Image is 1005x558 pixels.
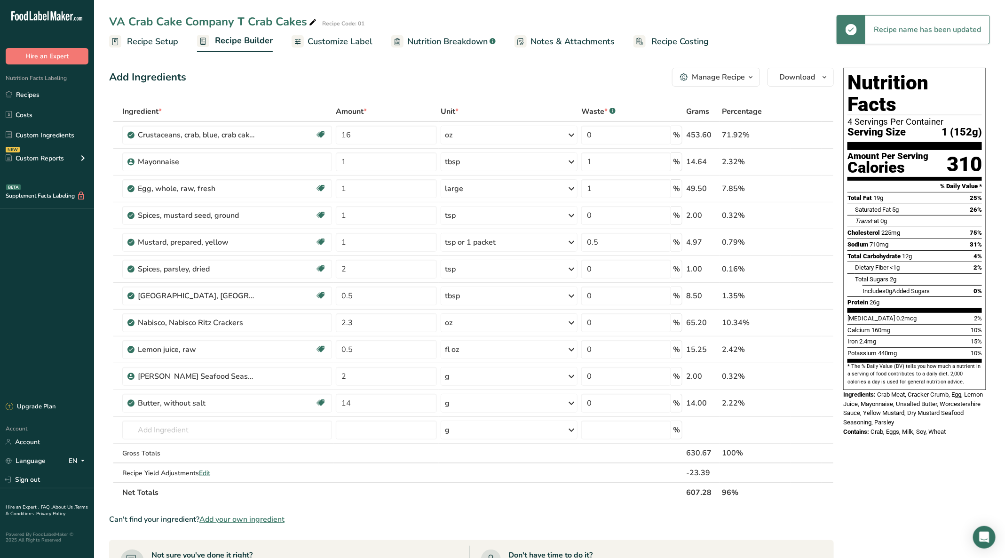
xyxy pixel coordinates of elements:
[138,290,255,302] div: [GEOGRAPHIC_DATA], [GEOGRAPHIC_DATA]
[138,183,255,194] div: Egg, whole, raw, fresh
[122,421,332,439] input: Add Ingredient
[686,290,718,302] div: 8.50
[768,68,834,87] button: Download
[292,31,372,52] a: Customize Label
[391,31,496,52] a: Nutrition Breakdown
[847,117,982,127] div: 4 Servings Per Container
[855,206,891,213] span: Saturated Fat
[138,263,255,275] div: Spices, parsley, dried
[847,72,982,115] h1: Nutrition Facts
[308,35,372,48] span: Customize Label
[127,35,178,48] span: Recipe Setup
[847,152,928,161] div: Amount Per Serving
[530,35,615,48] span: Notes & Attachments
[855,276,888,283] span: Total Sugars
[847,253,901,260] span: Total Carbohydrate
[514,31,615,52] a: Notes & Attachments
[122,468,332,478] div: Recipe Yield Adjustments
[971,350,982,357] span: 10%
[890,276,896,283] span: 2g
[445,237,496,248] div: tsp or 1 packet
[441,106,459,117] span: Unit
[779,72,815,83] span: Download
[974,315,982,322] span: 2%
[6,184,21,190] div: BETA
[970,194,982,201] span: 25%
[873,194,883,201] span: 19g
[122,448,332,458] div: Gross Totals
[722,344,789,355] div: 2.42%
[686,398,718,409] div: 14.00
[445,371,450,382] div: g
[855,217,879,224] span: Fat
[722,156,789,167] div: 2.32%
[122,106,162,117] span: Ingredient
[6,48,88,64] button: Hire an Expert
[445,263,456,275] div: tsp
[722,398,789,409] div: 2.22%
[971,338,982,345] span: 15%
[138,317,255,328] div: Nabisco, Nabisco Ritz Crackers
[722,371,789,382] div: 0.32%
[896,315,917,322] span: 0.2mcg
[138,344,255,355] div: Lemon juice, raw
[902,253,912,260] span: 12g
[847,338,858,345] span: Iron
[847,241,868,248] span: Sodium
[445,398,450,409] div: g
[870,299,879,306] span: 26g
[581,106,616,117] div: Waste
[870,241,888,248] span: 710mg
[870,428,946,435] span: Crab, Eggs, Milk, Soy, Wheat
[886,287,892,295] span: 0g
[880,217,887,224] span: 0g
[847,299,868,306] span: Protein
[6,504,88,517] a: Terms & Conditions .
[69,455,88,467] div: EN
[686,371,718,382] div: 2.00
[973,287,982,295] span: 0%
[41,504,52,510] a: FAQ .
[686,210,718,221] div: 2.00
[722,447,789,459] div: 100%
[692,72,745,83] div: Manage Recipe
[686,156,718,167] div: 14.64
[445,129,452,141] div: oz
[686,467,718,478] div: -23.39
[970,241,982,248] span: 31%
[878,350,897,357] span: 440mg
[138,237,255,248] div: Mustard, prepared, yellow
[138,371,255,382] div: [PERSON_NAME] Seafood Seasoning
[722,317,789,328] div: 10.34%
[847,194,872,201] span: Total Fat
[871,327,890,334] span: 160mg
[445,183,463,194] div: large
[120,482,684,502] th: Net Totals
[199,514,285,525] span: Add your own ingredient
[859,338,876,345] span: 2.4mg
[971,327,982,334] span: 10%
[847,363,982,386] section: * The % Daily Value (DV) tells you how much a nutrient in a serving of food contributes to a dail...
[686,106,709,117] span: Grams
[445,424,450,436] div: g
[36,510,65,517] a: Privacy Policy
[6,532,88,543] div: Powered By FoodLabelMaker © 2025 All Rights Reserved
[109,31,178,52] a: Recipe Setup
[109,514,834,525] div: Can't find your ingredient?
[722,129,789,141] div: 71.92%
[847,350,877,357] span: Potassium
[722,210,789,221] div: 0.32%
[109,13,318,30] div: VA Crab Cake Company T Crab Cakes
[686,447,718,459] div: 630.67
[686,237,718,248] div: 4.97
[942,127,982,138] span: 1 (152g)
[843,391,876,398] span: Ingredients:
[855,264,888,271] span: Dietary Fiber
[6,504,39,510] a: Hire an Expert .
[686,129,718,141] div: 453.60
[684,482,720,502] th: 607.28
[651,35,709,48] span: Recipe Costing
[947,152,982,177] div: 310
[52,504,75,510] a: About Us .
[855,217,870,224] i: Trans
